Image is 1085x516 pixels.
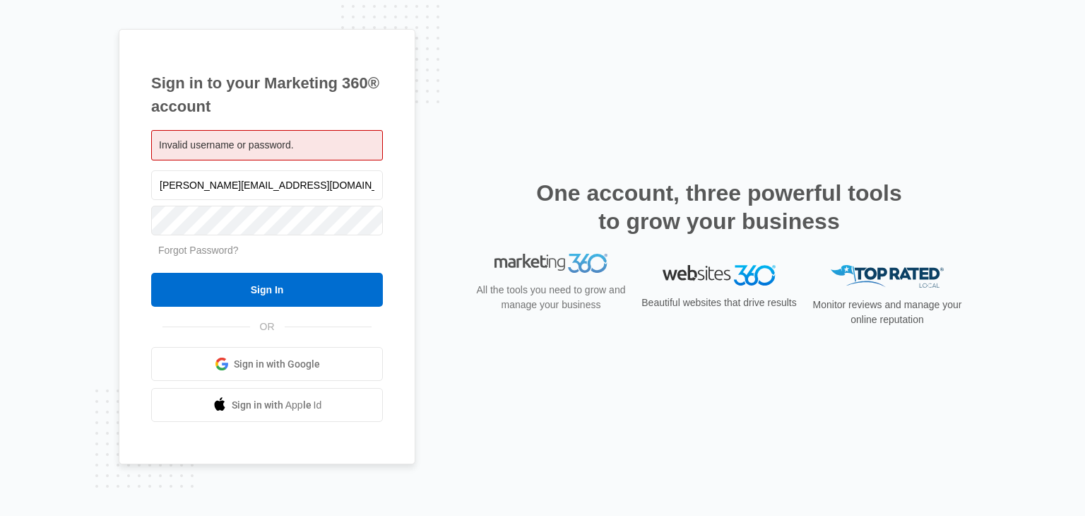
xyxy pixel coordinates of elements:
[158,245,239,256] a: Forgot Password?
[472,294,630,324] p: All the tools you need to grow and manage your business
[808,298,966,327] p: Monitor reviews and manage your online reputation
[151,273,383,307] input: Sign In
[831,265,944,288] img: Top Rated Local
[640,295,798,310] p: Beautiful websites that drive results
[151,388,383,422] a: Sign in with Apple Id
[151,347,383,381] a: Sign in with Google
[151,71,383,118] h1: Sign in to your Marketing 360® account
[494,265,607,285] img: Marketing 360
[250,319,285,334] span: OR
[234,357,320,372] span: Sign in with Google
[232,398,322,413] span: Sign in with Apple Id
[532,179,906,235] h2: One account, three powerful tools to grow your business
[159,139,294,151] span: Invalid username or password.
[663,265,776,286] img: Websites 360
[151,170,383,200] input: Email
